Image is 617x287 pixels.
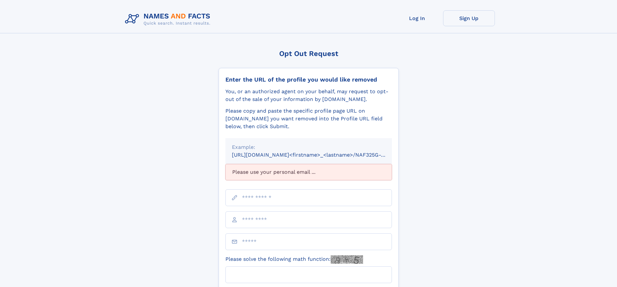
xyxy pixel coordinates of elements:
div: Enter the URL of the profile you would like removed [225,76,392,83]
small: [URL][DOMAIN_NAME]<firstname>_<lastname>/NAF325G-xxxxxxxx [232,152,404,158]
div: Opt Out Request [219,50,399,58]
div: Please copy and paste the specific profile page URL on [DOMAIN_NAME] you want removed into the Pr... [225,107,392,130]
label: Please solve the following math function: [225,255,363,264]
div: Example: [232,143,385,151]
div: Please use your personal email ... [225,164,392,180]
img: Logo Names and Facts [122,10,216,28]
div: You, or an authorized agent on your behalf, may request to opt-out of the sale of your informatio... [225,88,392,103]
a: Log In [391,10,443,26]
a: Sign Up [443,10,495,26]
